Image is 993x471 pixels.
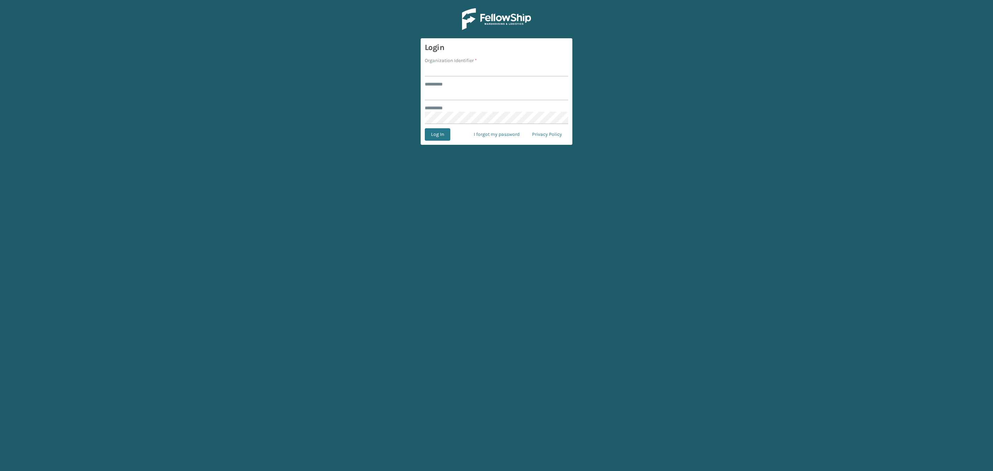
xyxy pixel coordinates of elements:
label: Organization Identifier [425,57,477,64]
img: Logo [462,8,531,30]
a: I forgot my password [468,128,526,141]
button: Log In [425,128,450,141]
a: Privacy Policy [526,128,568,141]
h3: Login [425,42,568,53]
